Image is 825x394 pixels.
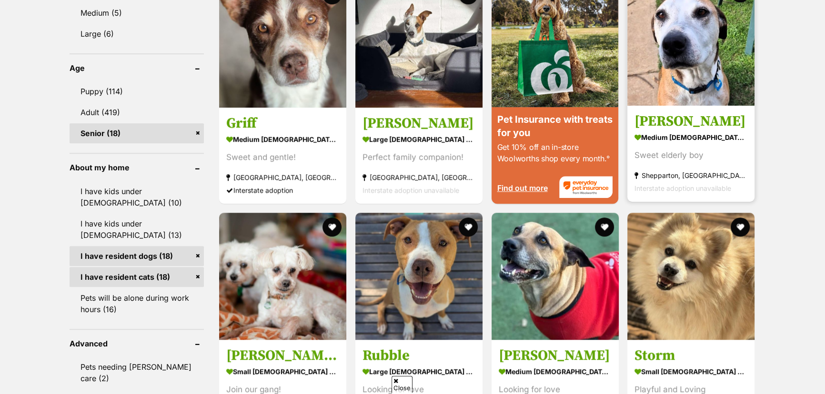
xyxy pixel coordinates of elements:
strong: medium [DEMOGRAPHIC_DATA] Dog [634,130,747,144]
strong: [GEOGRAPHIC_DATA], [GEOGRAPHIC_DATA] [226,171,339,184]
span: Interstate adoption unavailable [362,186,459,194]
strong: small [DEMOGRAPHIC_DATA] Dog [634,364,747,378]
a: Senior (18) [70,123,204,143]
span: Interstate adoption unavailable [634,184,731,192]
header: Advanced [70,339,204,348]
h3: Griff [226,114,339,132]
header: About my home [70,163,204,172]
span: Close [392,376,412,393]
h3: Rubble [362,346,475,364]
a: Large (6) [70,24,204,44]
button: favourite [594,217,614,236]
a: I have kids under [DEMOGRAPHIC_DATA] (13) [70,214,204,245]
button: favourite [731,217,750,236]
strong: medium [DEMOGRAPHIC_DATA] Dog [499,364,612,378]
a: [PERSON_NAME] medium [DEMOGRAPHIC_DATA] Dog Sweet elderly boy Shepparton, [GEOGRAPHIC_DATA] Inter... [627,105,755,202]
strong: small [DEMOGRAPHIC_DATA] Dog [226,364,339,378]
a: Puppy (114) [70,81,204,101]
h3: [PERSON_NAME] [499,346,612,364]
a: Medium (5) [70,3,204,23]
strong: large [DEMOGRAPHIC_DATA] Dog [362,364,475,378]
img: Rubble - American Staffordshire Terrier Dog [355,213,483,340]
header: Age [70,64,204,72]
img: Bethany - Staffordshire Bull Terrier Dog [492,213,619,340]
h3: [PERSON_NAME] and [PERSON_NAME] [226,346,339,364]
div: Sweet elderly boy [634,149,747,162]
div: Perfect family companion! [362,151,475,164]
div: Interstate adoption [226,184,339,197]
h3: [PERSON_NAME] [634,112,747,130]
button: favourite [322,217,342,236]
strong: medium [DEMOGRAPHIC_DATA] Dog [226,132,339,146]
button: favourite [459,217,478,236]
a: Pets needing [PERSON_NAME] care (2) [70,357,204,388]
a: Griff medium [DEMOGRAPHIC_DATA] Dog Sweet and gentle! [GEOGRAPHIC_DATA], [GEOGRAPHIC_DATA] Inters... [219,107,346,204]
img: Wally and Ollie Peggotty - Maltese Dog [219,213,346,340]
a: I have resident dogs (18) [70,246,204,266]
strong: [GEOGRAPHIC_DATA], [GEOGRAPHIC_DATA] [362,171,475,184]
a: [PERSON_NAME] large [DEMOGRAPHIC_DATA] Dog Perfect family companion! [GEOGRAPHIC_DATA], [GEOGRAPH... [355,107,483,204]
a: Pets will be alone during work hours (16) [70,288,204,319]
h3: [PERSON_NAME] [362,114,475,132]
h3: Storm [634,346,747,364]
img: Storm - German Spitz Dog [627,213,755,340]
a: I have resident cats (18) [70,267,204,287]
a: I have kids under [DEMOGRAPHIC_DATA] (10) [70,181,204,213]
strong: Shepparton, [GEOGRAPHIC_DATA] [634,169,747,182]
strong: large [DEMOGRAPHIC_DATA] Dog [362,132,475,146]
a: Adult (419) [70,102,204,122]
div: Sweet and gentle! [226,151,339,164]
